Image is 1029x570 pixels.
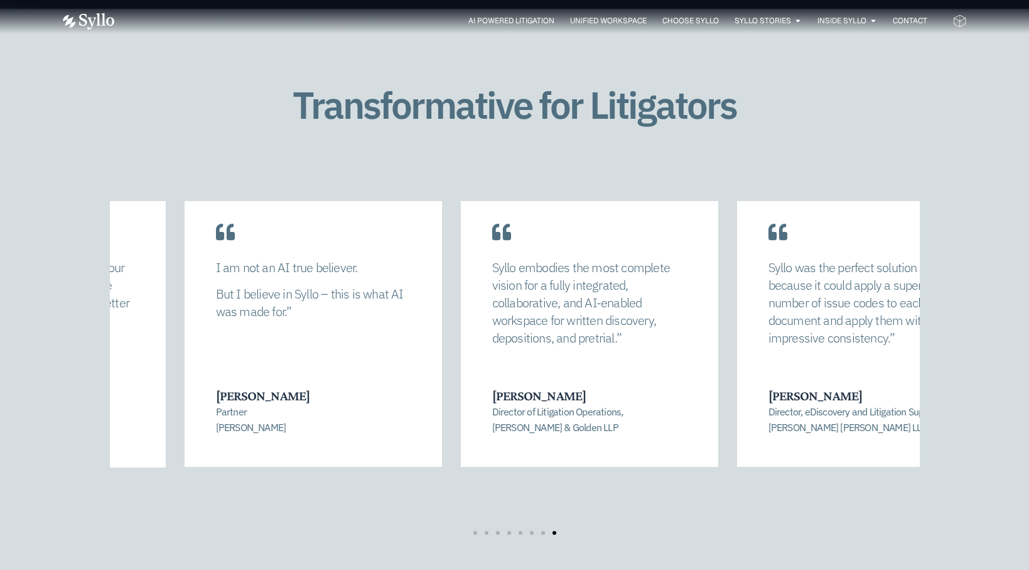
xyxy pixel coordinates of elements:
[519,531,522,535] span: Go to slide 5
[63,13,114,30] img: Vector
[216,259,411,277] p: I am not an AI true believer.
[507,531,511,535] span: Go to slide 4
[250,84,779,126] h1: Transformative for Litigators
[492,259,687,347] p: Syllo embodies the most complete vision for a fully integrated, collaborative, and AI-enabled wor...
[541,531,545,535] span: Go to slide 7
[216,388,409,404] h3: [PERSON_NAME]
[893,15,927,26] a: Contact
[110,201,920,535] div: Carousel
[473,531,477,535] span: Go to slide 1
[461,201,718,500] div: 2 / 8
[216,404,409,435] p: Partner [PERSON_NAME]
[530,531,534,535] span: Go to slide 6
[492,404,686,435] p: Director of Litigation Operations, [PERSON_NAME] & Golden LLP
[468,15,554,26] a: AI Powered Litigation
[216,285,411,321] p: But I believe in Syllo – this is what AI was made for.”
[139,15,927,27] div: Menu Toggle
[185,201,442,500] div: 1 / 8
[139,15,927,27] nav: Menu
[485,531,488,535] span: Go to slide 2
[735,15,791,26] a: Syllo Stories
[496,531,500,535] span: Go to slide 3
[492,388,686,404] h3: [PERSON_NAME]
[662,15,719,26] a: Choose Syllo
[552,531,556,535] span: Go to slide 8
[570,15,647,26] a: Unified Workspace
[817,15,866,26] a: Inside Syllo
